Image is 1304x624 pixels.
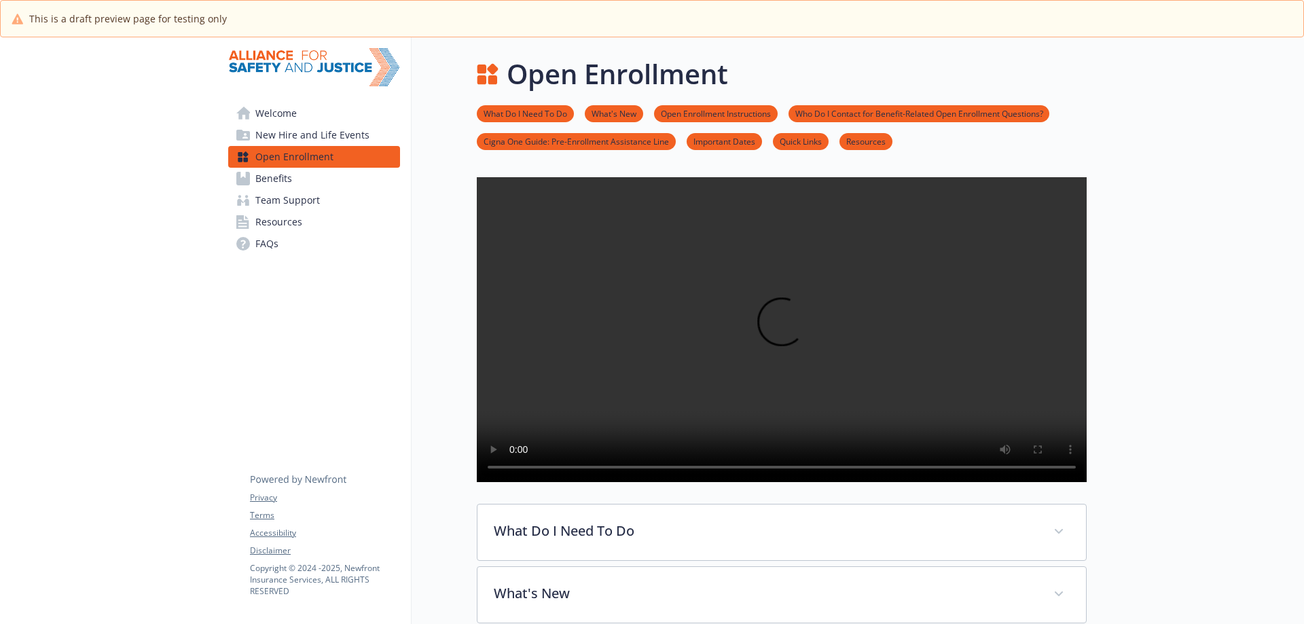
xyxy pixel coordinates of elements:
p: What Do I Need To Do [494,521,1037,541]
a: Quick Links [773,134,829,147]
a: What Do I Need To Do [477,107,574,120]
p: Copyright © 2024 - 2025 , Newfront Insurance Services, ALL RIGHTS RESERVED [250,562,399,597]
div: What's New [477,567,1086,623]
a: Terms [250,509,399,521]
a: Team Support [228,189,400,211]
a: Accessibility [250,527,399,539]
p: What's New [494,583,1037,604]
a: FAQs [228,233,400,255]
a: Who Do I Contact for Benefit-Related Open Enrollment Questions? [789,107,1049,120]
span: Resources [255,211,302,233]
a: New Hire and Life Events [228,124,400,146]
span: Team Support [255,189,320,211]
a: Open Enrollment [228,146,400,168]
a: Resources [839,134,892,147]
a: Resources [228,211,400,233]
a: Privacy [250,492,399,504]
span: This is a draft preview page for testing only [29,12,227,26]
span: Open Enrollment [255,146,333,168]
a: Open Enrollment Instructions [654,107,778,120]
span: FAQs [255,233,278,255]
a: Disclaimer [250,545,399,557]
a: What's New [585,107,643,120]
a: Cigna One Guide: Pre-Enrollment Assistance Line [477,134,676,147]
h1: Open Enrollment [507,54,728,94]
span: New Hire and Life Events [255,124,369,146]
a: Important Dates [687,134,762,147]
div: What Do I Need To Do [477,504,1086,560]
a: Welcome [228,103,400,124]
span: Welcome [255,103,297,124]
a: Benefits [228,168,400,189]
span: Benefits [255,168,292,189]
